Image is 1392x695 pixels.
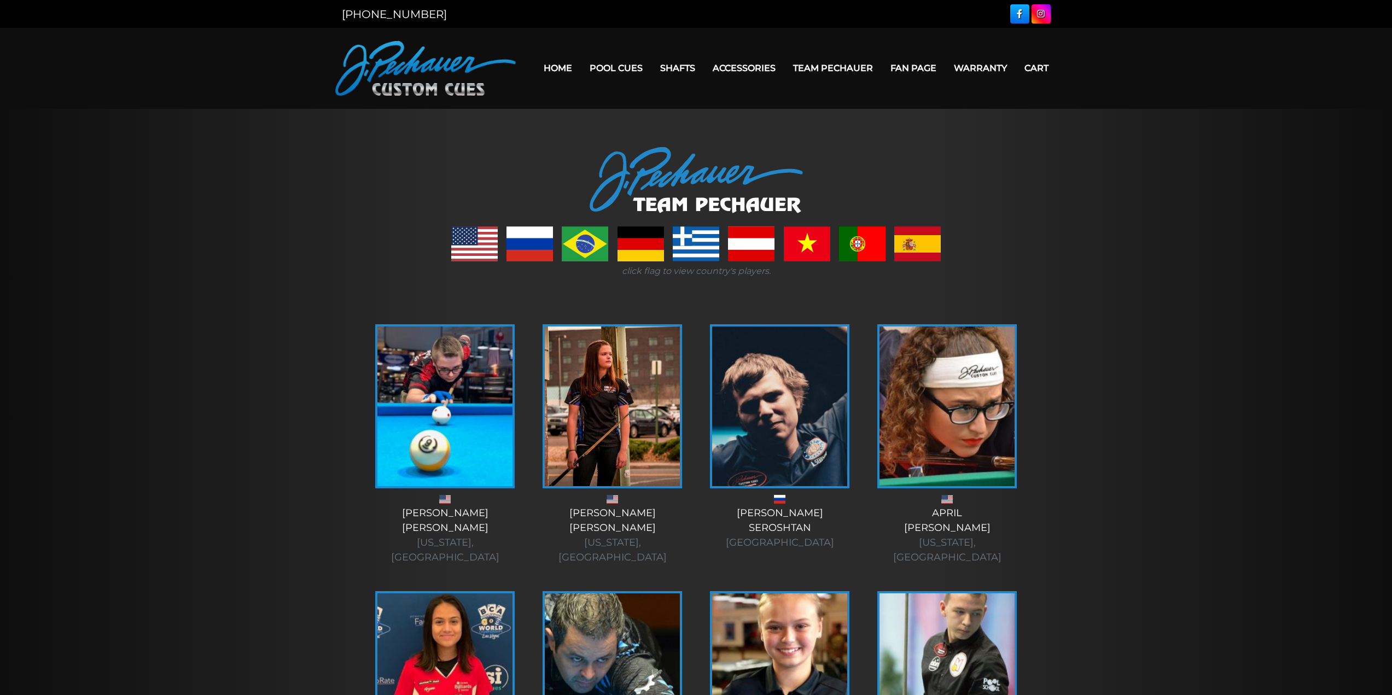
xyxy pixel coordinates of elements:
[651,54,704,82] a: Shafts
[875,506,1020,565] div: April [PERSON_NAME]
[880,326,1015,486] img: April-225x320.jpg
[704,54,784,82] a: Accessories
[707,506,853,550] div: [PERSON_NAME] Seroshtan
[882,54,945,82] a: Fan Page
[875,535,1020,565] div: [US_STATE], [GEOGRAPHIC_DATA]
[372,535,518,565] div: [US_STATE], [GEOGRAPHIC_DATA]
[540,324,685,565] a: [PERSON_NAME][PERSON_NAME] [US_STATE], [GEOGRAPHIC_DATA]
[712,326,847,486] img: andrei-1-225x320.jpg
[784,54,882,82] a: Team Pechauer
[707,535,853,550] div: [GEOGRAPHIC_DATA]
[945,54,1016,82] a: Warranty
[875,324,1020,565] a: April[PERSON_NAME] [US_STATE], [GEOGRAPHIC_DATA]
[707,324,853,550] a: [PERSON_NAME]Seroshtan [GEOGRAPHIC_DATA]
[1016,54,1057,82] a: Cart
[377,326,512,486] img: alex-bryant-225x320.jpg
[581,54,651,82] a: Pool Cues
[540,535,685,565] div: [US_STATE], [GEOGRAPHIC_DATA]
[535,54,581,82] a: Home
[342,8,447,21] a: [PHONE_NUMBER]
[540,506,685,565] div: [PERSON_NAME] [PERSON_NAME]
[335,41,516,96] img: Pechauer Custom Cues
[545,326,680,486] img: amanda-c-1-e1555337534391.jpg
[372,506,518,565] div: [PERSON_NAME] [PERSON_NAME]
[372,324,518,565] a: [PERSON_NAME][PERSON_NAME] [US_STATE], [GEOGRAPHIC_DATA]
[622,266,771,276] i: click flag to view country's players.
